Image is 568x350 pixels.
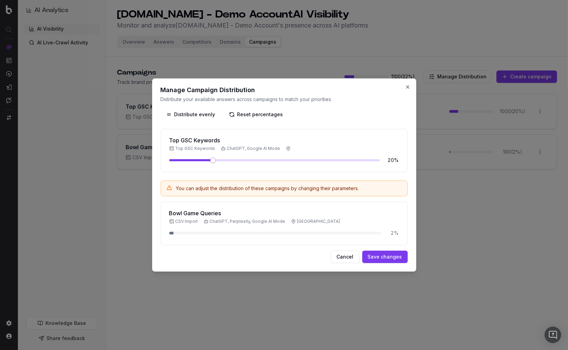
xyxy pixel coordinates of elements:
span: 20 % [385,157,399,164]
span: CSV Import [169,219,198,224]
div: You can adjust the distribution of these campaigns by changing their parameters. [176,185,359,192]
p: Distribute your available answers across campaigns to match your priorities. [161,96,408,103]
h3: Bowl Game Queries [169,210,340,216]
button: Distribute evenly [161,108,221,121]
button: Save changes [362,251,408,263]
span: ChatGPT, Perplexity, Google AI Mode [204,219,286,224]
span: [GEOGRAPHIC_DATA] [291,219,340,224]
button: Reset percentages [224,108,289,121]
span: 2 % [386,230,399,237]
h2: Manage Campaign Distribution [161,87,408,93]
span: ChatGPT, Google AI Mode [221,146,280,151]
button: Cancel [331,251,360,263]
span: Top GSC Keywords [169,146,215,151]
h3: Top GSC Keywords [169,138,291,143]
